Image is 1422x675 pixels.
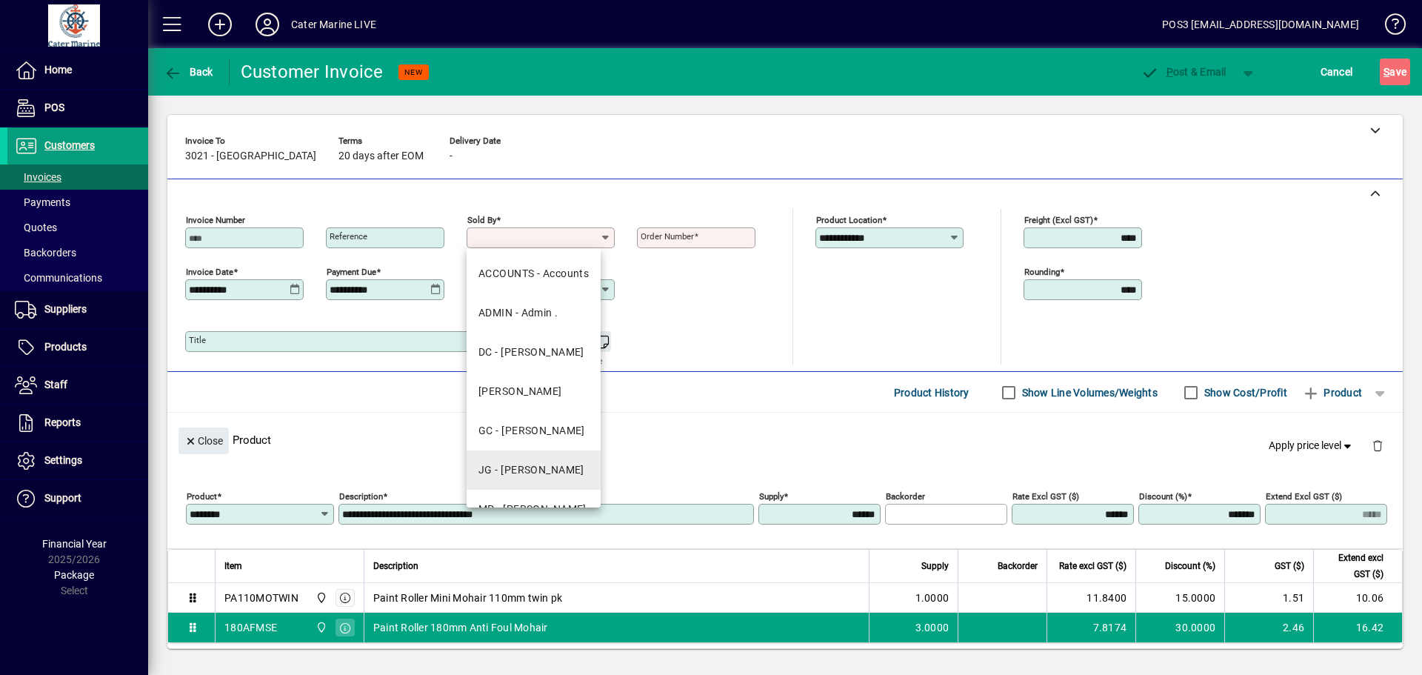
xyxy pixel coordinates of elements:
[44,303,87,315] span: Suppliers
[7,90,148,127] a: POS
[467,254,601,293] mat-option: ACCOUNTS - Accounts
[44,379,67,390] span: Staff
[7,480,148,517] a: Support
[1313,613,1402,642] td: 16.42
[44,416,81,428] span: Reports
[467,450,601,490] mat-option: JG - John Giles
[338,150,424,162] span: 20 days after EOM
[1024,215,1093,225] mat-label: Freight (excl GST)
[244,11,291,38] button: Profile
[467,293,601,333] mat-option: ADMIN - Admin .
[330,231,367,242] mat-label: Reference
[1263,433,1361,459] button: Apply price level
[1162,13,1359,36] div: POS3 [EMAIL_ADDRESS][DOMAIN_NAME]
[7,291,148,328] a: Suppliers
[1275,558,1304,574] span: GST ($)
[44,341,87,353] span: Products
[175,433,233,447] app-page-header-button: Close
[1059,558,1126,574] span: Rate excl GST ($)
[15,196,70,208] span: Payments
[178,428,229,454] button: Close
[44,102,64,113] span: POS
[7,329,148,366] a: Products
[1323,550,1383,582] span: Extend excl GST ($)
[915,591,949,605] span: 1.0000
[1224,583,1313,613] td: 1.51
[467,215,496,225] mat-label: Sold by
[1135,613,1224,642] td: 30.0000
[15,171,61,183] span: Invoices
[1313,583,1402,613] td: 10.06
[478,305,558,321] div: ADMIN - Admin .
[167,413,1403,467] div: Product
[15,222,57,233] span: Quotes
[15,272,102,284] span: Communications
[1056,620,1126,635] div: 7.8174
[164,66,213,78] span: Back
[467,490,601,529] mat-option: MP - Margaret Pierce
[54,569,94,581] span: Package
[44,64,72,76] span: Home
[327,267,376,277] mat-label: Payment due
[44,139,95,151] span: Customers
[7,442,148,479] a: Settings
[894,381,969,405] span: Product History
[641,231,694,242] mat-label: Order number
[915,620,949,635] span: 3.0000
[189,335,206,345] mat-label: Title
[186,215,245,225] mat-label: Invoice number
[1201,385,1287,400] label: Show Cost/Profit
[478,266,589,282] div: ACCOUNTS - Accounts
[998,558,1038,574] span: Backorder
[1317,59,1357,85] button: Cancel
[241,60,384,84] div: Customer Invoice
[888,379,975,406] button: Product History
[450,150,453,162] span: -
[224,620,277,635] div: 180AFMSE
[1269,438,1355,453] span: Apply price level
[1360,439,1395,452] app-page-header-button: Delete
[1360,428,1395,463] button: Delete
[1266,491,1342,502] mat-label: Extend excl GST ($)
[373,591,563,605] span: Paint Roller Mini Mohair 110mm twin pk
[224,558,242,574] span: Item
[7,52,148,89] a: Home
[312,619,329,636] span: Cater Marine
[1166,66,1173,78] span: P
[1380,59,1410,85] button: Save
[1024,267,1060,277] mat-label: Rounding
[467,372,601,411] mat-option: DEB - Debbie McQuarters
[816,215,882,225] mat-label: Product location
[373,558,418,574] span: Description
[1165,558,1215,574] span: Discount (%)
[759,491,784,502] mat-label: Supply
[1224,613,1313,642] td: 2.46
[44,454,82,466] span: Settings
[478,462,584,478] div: JG - [PERSON_NAME]
[1295,379,1369,406] button: Product
[15,247,76,259] span: Backorders
[478,423,585,439] div: GC - [PERSON_NAME]
[339,491,383,502] mat-label: Description
[467,411,601,450] mat-option: GC - Gerard Cantin
[1133,59,1234,85] button: Post & Email
[186,267,233,277] mat-label: Invoice date
[184,429,223,453] span: Close
[196,11,244,38] button: Add
[44,492,81,504] span: Support
[478,384,562,399] div: [PERSON_NAME]
[148,59,230,85] app-page-header-button: Back
[1139,491,1187,502] mat-label: Discount (%)
[312,590,329,606] span: Cater Marine
[1383,66,1389,78] span: S
[160,59,217,85] button: Back
[7,405,148,442] a: Reports
[1383,60,1406,84] span: ave
[7,215,148,240] a: Quotes
[478,345,584,360] div: DC - [PERSON_NAME]
[1135,583,1224,613] td: 15.0000
[7,164,148,190] a: Invoices
[1321,60,1353,84] span: Cancel
[291,13,376,36] div: Cater Marine LIVE
[1141,66,1226,78] span: ost & Email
